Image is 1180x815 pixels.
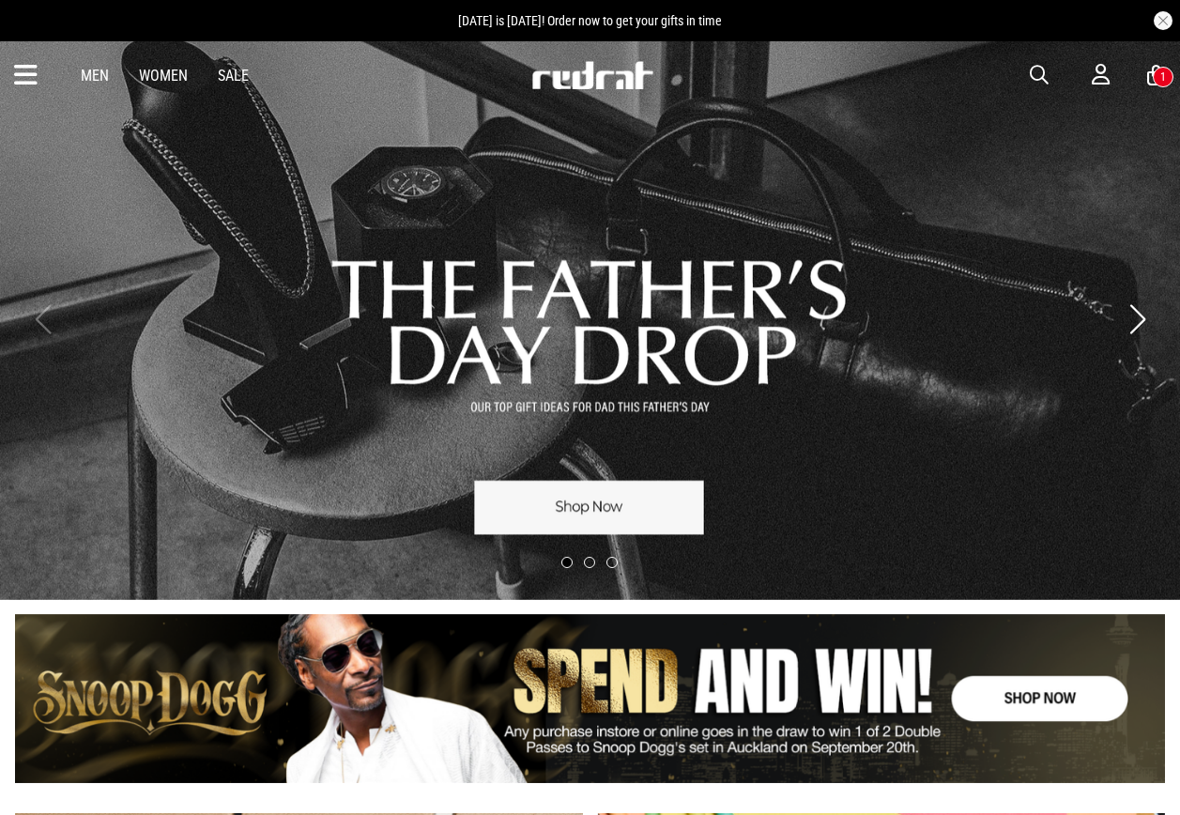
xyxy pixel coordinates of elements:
a: Men [81,67,109,85]
a: Sale [218,67,249,85]
a: 1 [1147,66,1165,85]
button: Next slide [1125,299,1150,340]
span: [DATE] is [DATE]! Order now to get your gifts in time [458,13,722,28]
a: Women [139,67,188,85]
div: 1 / 1 [15,614,1165,783]
button: Previous slide [30,299,55,340]
div: 1 [1160,70,1166,84]
img: Redrat logo [530,61,654,89]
